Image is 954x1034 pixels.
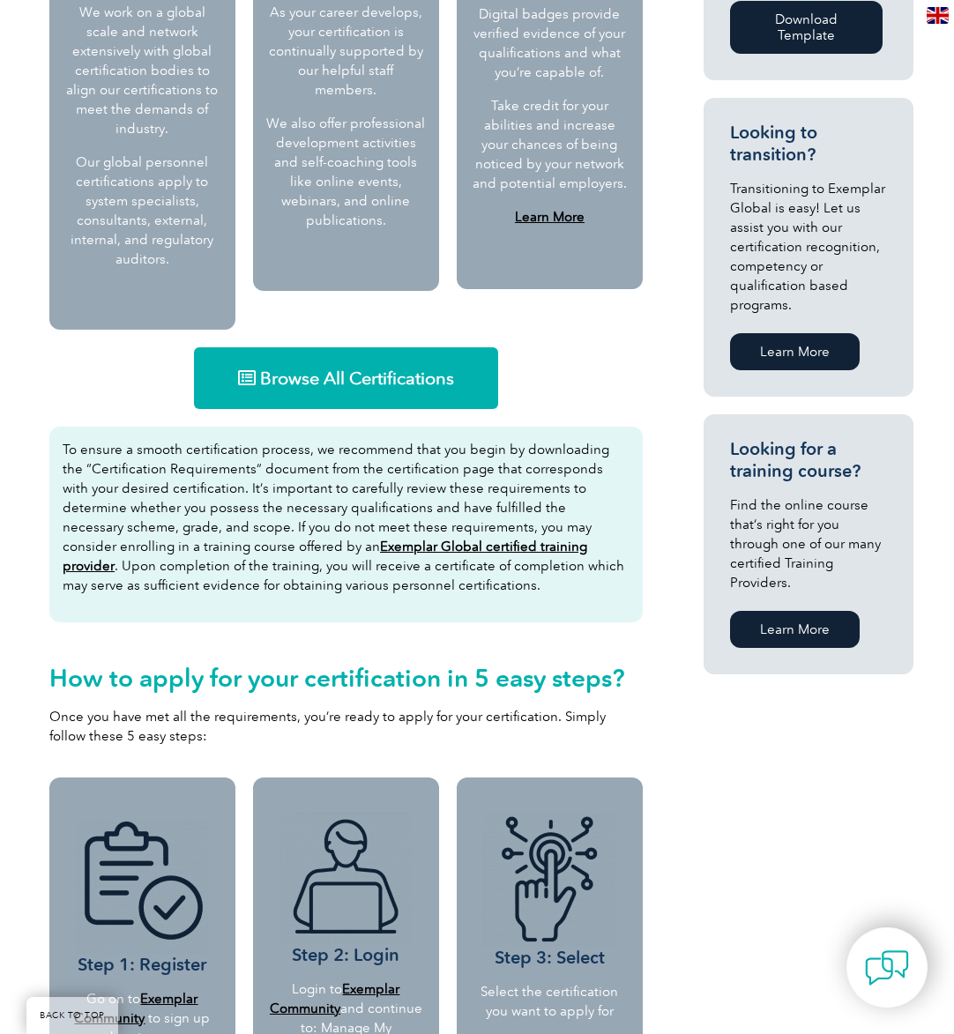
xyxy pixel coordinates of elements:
[63,440,630,595] p: To ensure a smooth certification process, we recommend that you begin by downloading the “Certifi...
[865,946,909,990] img: contact-chat.png
[264,812,429,966] h3: Step 2: Login
[266,3,426,100] p: As your career develops, your certification is continually supported by our helpful staff members.
[70,822,215,976] h3: Step 1: Register
[470,982,630,1021] p: Select the certification you want to apply for
[730,611,860,648] a: Learn More
[730,179,887,315] p: Transitioning to Exemplar Global is easy! Let us assist you with our certification recognition, c...
[26,997,118,1034] a: BACK TO TOP
[49,707,643,746] p: Once you have met all the requirements, you’re ready to apply for your certification. Simply foll...
[515,209,585,225] a: Learn More
[730,1,883,54] a: Download Template
[49,664,643,692] h2: How to apply for your certification in 5 easy steps?
[730,438,887,482] h3: Looking for a training course?
[63,3,222,138] p: We work on a global scale and network extensively with global certification bodies to align our c...
[194,347,498,409] a: Browse All Certifications
[730,333,860,370] a: Learn More
[927,7,949,24] img: en
[260,369,454,387] span: Browse All Certifications
[63,152,222,269] p: Our global personnel certifications apply to system specialists, consultants, external, internal,...
[266,114,426,230] p: We also offer professional development activities and self-coaching tools like online events, web...
[472,4,628,82] p: Digital badges provide verified evidence of your qualifications and what you’re capable of.
[730,495,887,592] p: Find the online course that’s right for you through one of our many certified Training Providers.
[472,96,628,193] p: Take credit for your abilities and increase your chances of being noticed by your network and pot...
[730,122,887,166] h3: Looking to transition?
[470,815,630,969] h3: Step 3: Select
